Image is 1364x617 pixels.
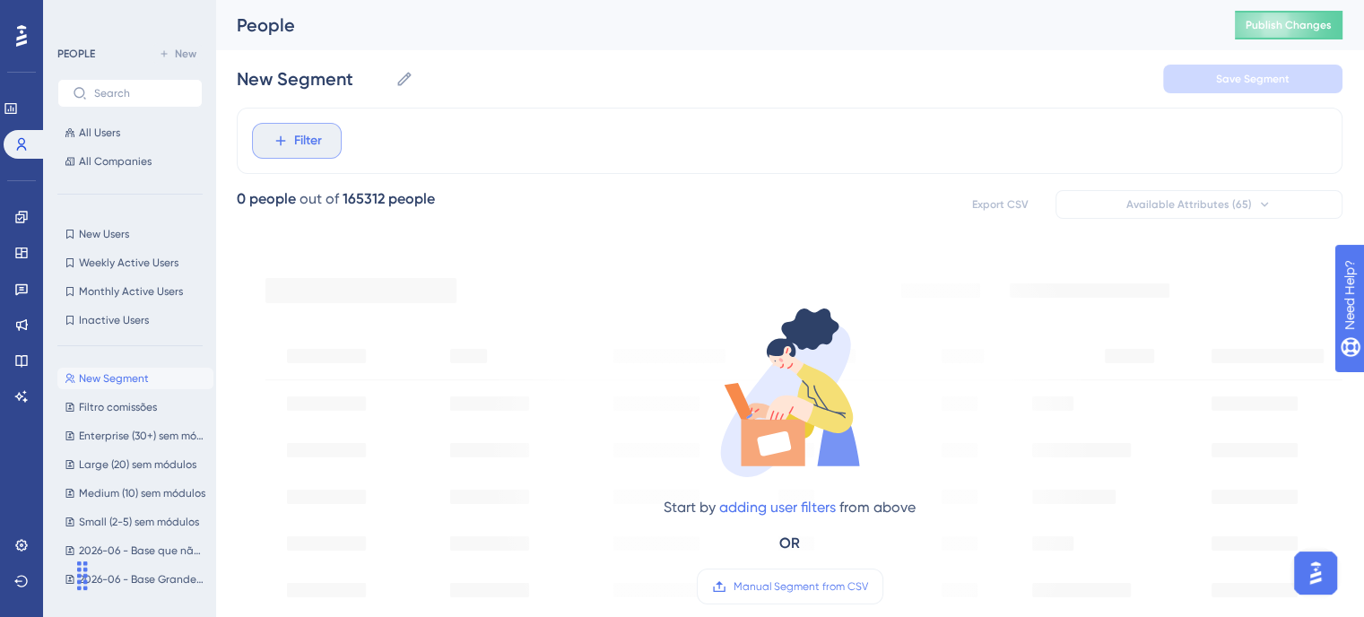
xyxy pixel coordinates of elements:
input: Segment Name [237,66,388,91]
button: Weekly Active Users [57,252,203,274]
span: Medium (10) sem módulos [79,486,205,500]
span: New Segment [79,371,149,386]
div: 165312 people [343,188,435,210]
button: Large (20) sem módulos [57,454,213,475]
div: PEOPLE [57,47,95,61]
button: New [152,43,203,65]
button: All Users [57,122,203,143]
span: Small (2-5) sem módulos [79,515,199,529]
span: Weekly Active Users [79,256,178,270]
button: 2026-06 - Base Grandes Contas [57,569,213,590]
span: Inactive Users [79,313,149,327]
span: Need Help? [42,4,112,26]
div: out of [300,188,339,210]
span: Filtro comissões [79,400,157,414]
button: Save Segment [1163,65,1342,93]
button: Medium (10) sem módulos [57,482,213,504]
span: Export CSV [972,197,1029,212]
button: Filter [252,123,342,159]
div: 0 people [237,188,296,210]
span: 2026-06 - Base que não é Grandes Contas [79,543,206,558]
span: Filter [294,130,322,152]
div: Start by from above [664,497,916,518]
div: Arrastar [68,549,97,603]
span: Large (20) sem módulos [79,457,196,472]
button: Enterprise (30+) sem módulos [57,425,213,447]
span: Save Segment [1216,72,1290,86]
button: Publish Changes [1235,11,1342,39]
button: 2026-06 - Base que não é Grandes Contas [57,540,213,561]
input: Search [94,87,187,100]
button: Export CSV [955,190,1045,219]
div: OR [779,533,800,554]
span: Available Attributes (65) [1126,197,1252,212]
button: All Companies [57,151,203,172]
span: All Companies [79,154,152,169]
button: Filtro comissões [57,396,213,418]
span: Publish Changes [1246,18,1332,32]
span: All Users [79,126,120,140]
button: Monthly Active Users [57,281,203,302]
span: New Users [79,227,129,241]
iframe: UserGuiding AI Assistant Launcher [1289,546,1342,600]
button: New Segment [57,368,213,389]
button: Inactive Users [57,309,203,331]
button: New Users [57,223,203,245]
span: New [175,47,196,61]
button: Available Attributes (65) [1056,190,1342,219]
span: Monthly Active Users [79,284,183,299]
span: Manual Segment from CSV [734,579,868,594]
a: adding user filters [719,499,836,516]
div: People [237,13,1190,38]
button: Small (2-5) sem módulos [57,511,213,533]
span: 2026-06 - Base Grandes Contas [79,572,206,587]
span: Enterprise (30+) sem módulos [79,429,206,443]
